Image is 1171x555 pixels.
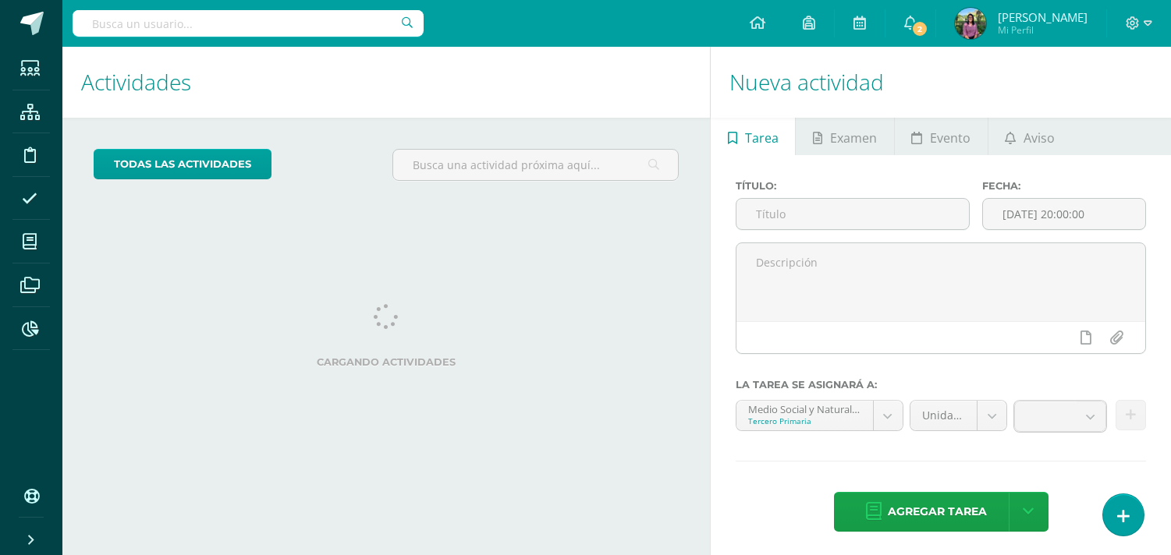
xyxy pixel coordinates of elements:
[998,9,1088,25] span: [PERSON_NAME]
[736,199,969,229] input: Título
[988,118,1072,155] a: Aviso
[729,47,1152,118] h1: Nueva actividad
[736,180,970,192] label: Título:
[1024,119,1055,157] span: Aviso
[748,401,861,415] div: Medio Social y Natural 'compound--Medio Social y Natural'
[736,401,902,430] a: Medio Social y Natural 'compound--Medio Social y Natural'Tercero Primaria
[73,10,424,37] input: Busca un usuario...
[982,180,1146,192] label: Fecha:
[983,199,1145,229] input: Fecha de entrega
[830,119,877,157] span: Examen
[895,118,988,155] a: Evento
[910,401,1006,430] a: Unidad 4
[796,118,893,155] a: Examen
[711,118,795,155] a: Tarea
[922,401,965,430] span: Unidad 4
[910,20,928,37] span: 2
[81,47,691,118] h1: Actividades
[888,493,987,531] span: Agregar tarea
[393,150,678,180] input: Busca una actividad próxima aquí...
[748,415,861,426] div: Tercero Primaria
[998,23,1088,37] span: Mi Perfil
[94,149,271,179] a: todas las Actividades
[930,119,971,157] span: Evento
[94,356,679,368] label: Cargando actividades
[745,119,779,157] span: Tarea
[736,379,1146,391] label: La tarea se asignará a:
[955,8,986,39] img: ed5d616ba0f764b5d7c97a1e5ffb2c75.png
